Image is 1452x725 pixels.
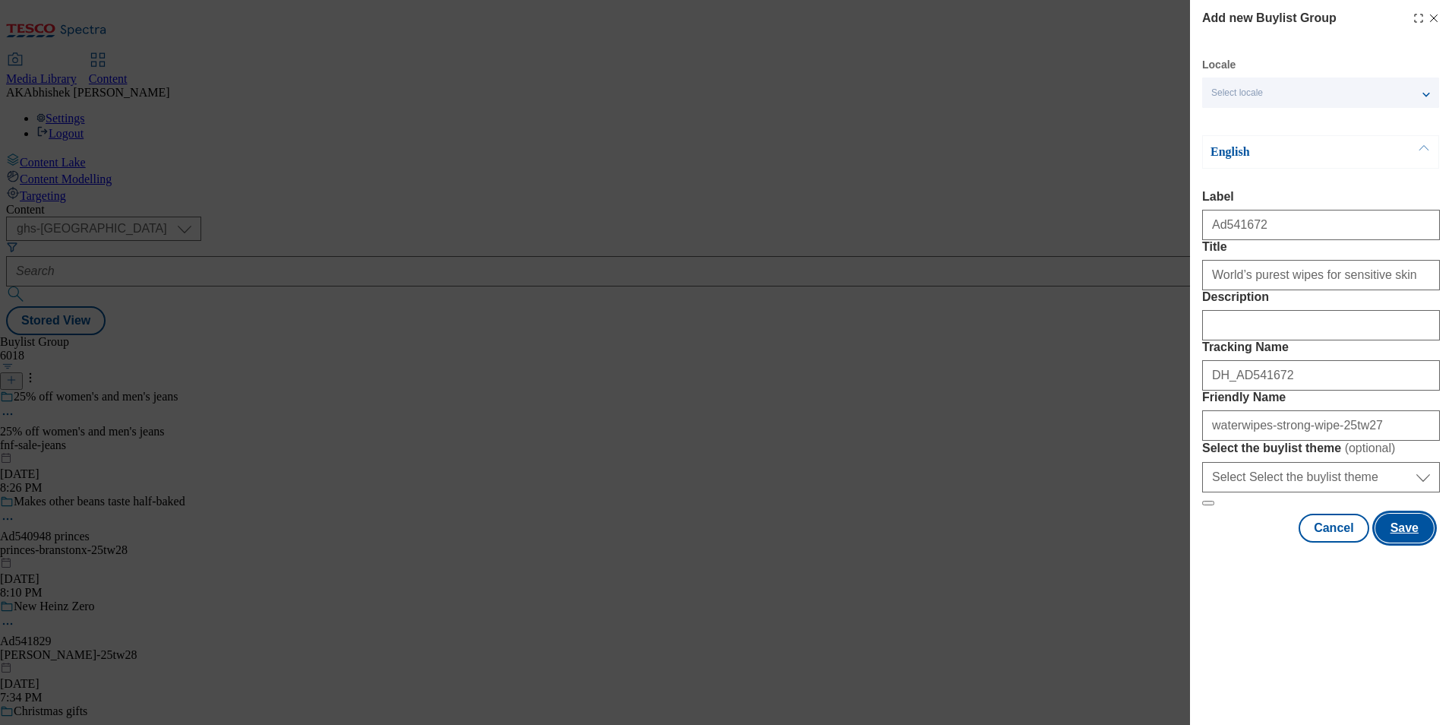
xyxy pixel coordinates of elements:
button: Select locale [1202,78,1439,108]
span: Select locale [1211,87,1263,99]
label: Tracking Name [1202,340,1440,354]
input: Enter Title [1202,260,1440,290]
label: Select the buylist theme [1202,441,1440,456]
button: Save [1375,514,1434,543]
label: Locale [1202,61,1236,69]
label: Description [1202,290,1440,304]
label: Friendly Name [1202,391,1440,404]
input: Enter Friendly Name [1202,410,1440,441]
input: Enter Label [1202,210,1440,240]
input: Enter Description [1202,310,1440,340]
h4: Add new Buylist Group [1202,9,1337,27]
label: Title [1202,240,1440,254]
p: English [1211,144,1370,160]
input: Enter Tracking Name [1202,360,1440,391]
label: Label [1202,190,1440,204]
button: Cancel [1299,514,1368,543]
span: ( optional ) [1345,442,1396,454]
